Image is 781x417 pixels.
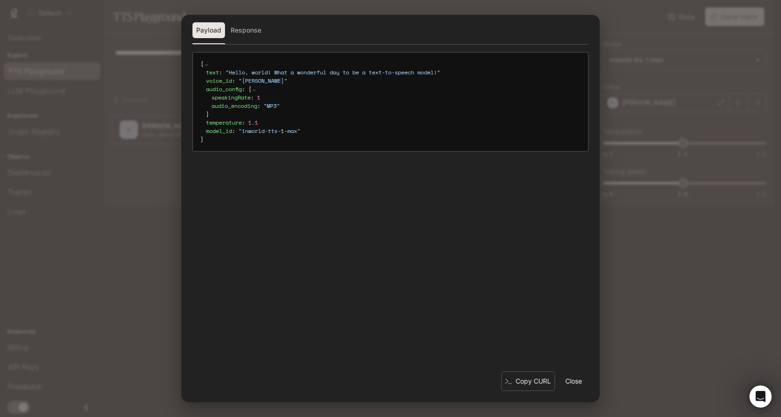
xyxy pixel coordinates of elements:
span: " inworld-tts-1-max " [238,127,300,135]
span: audio_config [206,85,242,93]
span: text [206,68,219,76]
span: { [200,60,204,68]
button: Copy CURL [501,371,555,391]
span: " Hello, world! What a wonderful day to be a text-to-speech model! " [225,68,440,76]
span: audio_encoding [212,102,257,110]
button: Close [559,372,589,391]
span: } [200,135,204,143]
span: " [PERSON_NAME] " [238,77,287,85]
div: : [206,77,581,85]
span: model_id [206,127,232,135]
div: : [206,119,581,127]
button: Payload [192,22,225,38]
span: " MP3 " [264,102,280,110]
div: : [206,85,581,119]
div: : [212,102,581,110]
span: 1 [257,93,260,101]
button: Response [227,22,265,38]
span: voice_id [206,77,232,85]
div: : [206,68,581,77]
span: { [248,85,252,93]
div: : [206,127,581,135]
div: : [212,93,581,102]
span: 1.1 [248,119,258,126]
span: temperature [206,119,242,126]
span: } [206,110,209,118]
span: speakingRate [212,93,251,101]
iframe: Intercom live chat [749,385,772,408]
